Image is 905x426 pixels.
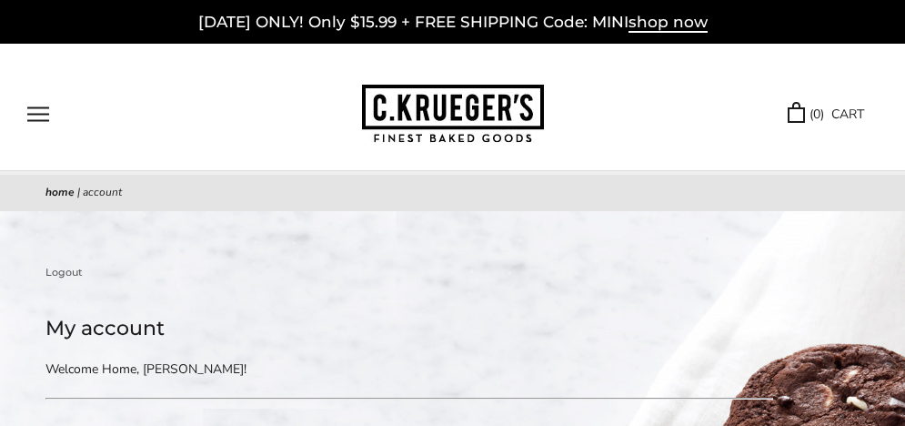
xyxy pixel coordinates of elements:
a: Logout [45,264,83,280]
a: Home [45,185,75,199]
h1: My account [45,312,773,345]
img: C.KRUEGER'S [362,85,544,144]
a: (0) CART [788,104,864,125]
p: Welcome Home, [PERSON_NAME]! [45,359,528,380]
a: [DATE] ONLY! Only $15.99 + FREE SHIPPING Code: MINIshop now [198,13,708,33]
button: Open navigation [27,106,49,122]
span: | [77,185,80,199]
nav: breadcrumbs [45,184,860,202]
span: shop now [628,13,708,33]
span: Account [83,185,122,199]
